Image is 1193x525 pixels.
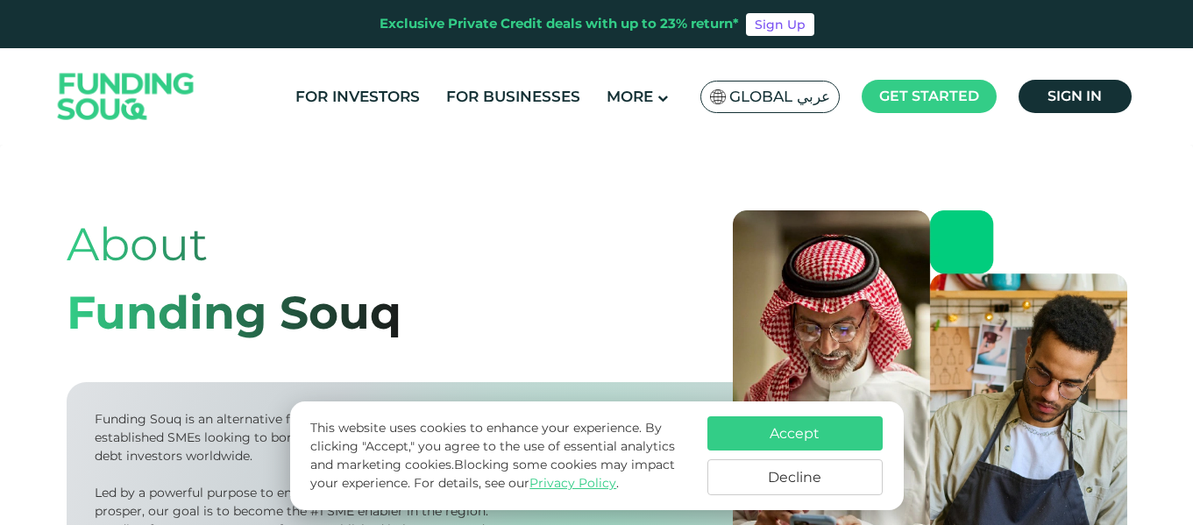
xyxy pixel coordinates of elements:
span: Blocking some cookies may impact your experience. [310,457,675,491]
a: Sign in [1019,80,1132,113]
img: SA Flag [710,89,726,104]
a: Sign Up [746,13,814,36]
span: Global عربي [729,87,830,107]
a: Privacy Policy [529,475,616,491]
span: More [607,88,653,105]
div: Exclusive Private Credit deals with up to 23% return* [380,14,739,34]
div: About [67,210,401,279]
div: Funding Souq [67,279,401,347]
p: This website uses cookies to enhance your experience. By clicking "Accept," you agree to the use ... [310,419,689,493]
button: Accept [707,416,883,451]
div: Funding Souq is an alternative financing platform that connects established SMEs looking to borro... [95,410,496,465]
span: Sign in [1047,88,1102,104]
button: Decline [707,459,883,495]
a: For Investors [291,82,424,111]
span: Get started [879,88,979,104]
img: Logo [40,53,212,141]
span: For details, see our . [414,475,619,491]
a: For Businesses [442,82,585,111]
